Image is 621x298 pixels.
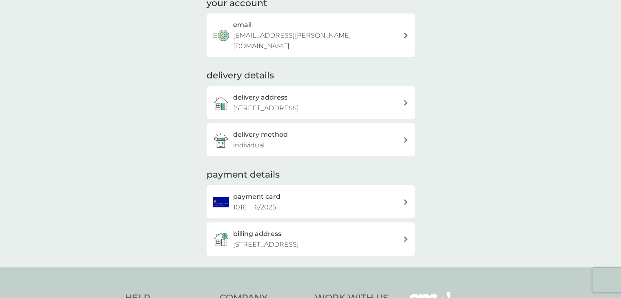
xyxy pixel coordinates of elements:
button: billing address[STREET_ADDRESS] [207,222,415,256]
h3: email [233,20,252,30]
button: email[EMAIL_ADDRESS][PERSON_NAME][DOMAIN_NAME] [207,13,415,57]
h3: delivery method [233,129,288,140]
h2: payment details [207,169,280,181]
a: delivery address[STREET_ADDRESS] [207,86,415,119]
p: [STREET_ADDRESS] [233,103,299,113]
h2: delivery details [207,69,274,82]
span: 1016 [233,203,247,211]
a: delivery methodindividual [207,123,415,156]
h3: delivery address [233,92,287,103]
a: payment card1016 6/2025 [207,185,415,218]
p: [EMAIL_ADDRESS][PERSON_NAME][DOMAIN_NAME] [233,30,403,51]
p: individual [233,140,265,151]
h2: payment card [233,191,280,202]
p: [STREET_ADDRESS] [233,239,299,250]
span: 6 / 2025 [254,203,276,211]
h3: billing address [233,229,281,239]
